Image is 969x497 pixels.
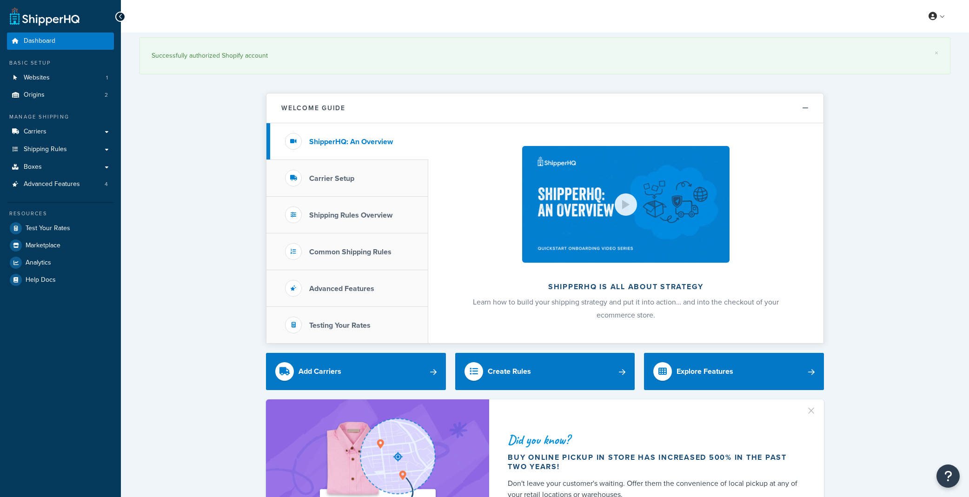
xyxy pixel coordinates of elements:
div: Add Carriers [299,365,341,378]
span: 4 [105,180,108,188]
h3: Shipping Rules Overview [309,211,392,219]
button: Open Resource Center [936,464,960,488]
h3: Advanced Features [309,285,374,293]
span: Advanced Features [24,180,80,188]
span: Learn how to build your shipping strategy and put it into action… and into the checkout of your e... [473,297,779,320]
span: 2 [105,91,108,99]
span: Boxes [24,163,42,171]
a: Shipping Rules [7,141,114,158]
a: Boxes [7,159,114,176]
a: Dashboard [7,33,114,50]
span: Dashboard [24,37,55,45]
span: 1 [106,74,108,82]
a: Advanced Features4 [7,176,114,193]
a: Websites1 [7,69,114,86]
h3: Common Shipping Rules [309,248,392,256]
a: × [935,49,938,57]
span: Shipping Rules [24,146,67,153]
span: Origins [24,91,45,99]
h3: ShipperHQ: An Overview [309,138,393,146]
div: Basic Setup [7,59,114,67]
li: Websites [7,69,114,86]
span: Marketplace [26,242,60,250]
div: Explore Features [677,365,733,378]
a: Create Rules [455,353,635,390]
h3: Testing Your Rates [309,321,371,330]
span: Test Your Rates [26,225,70,232]
span: Websites [24,74,50,82]
div: Did you know? [508,433,802,446]
li: Advanced Features [7,176,114,193]
a: Marketplace [7,237,114,254]
img: ShipperHQ is all about strategy [522,146,730,263]
div: Create Rules [488,365,531,378]
div: Buy online pickup in store has increased 500% in the past two years! [508,453,802,471]
a: Help Docs [7,272,114,288]
button: Welcome Guide [266,93,823,123]
h2: ShipperHQ is all about strategy [453,283,799,291]
a: Analytics [7,254,114,271]
span: Help Docs [26,276,56,284]
a: Origins2 [7,86,114,104]
div: Resources [7,210,114,218]
a: Add Carriers [266,353,446,390]
div: Manage Shipping [7,113,114,121]
div: Successfully authorized Shopify account [152,49,938,62]
li: Origins [7,86,114,104]
h3: Carrier Setup [309,174,354,183]
a: Test Your Rates [7,220,114,237]
span: Carriers [24,128,46,136]
a: Carriers [7,123,114,140]
a: Explore Features [644,353,824,390]
span: Analytics [26,259,51,267]
h2: Welcome Guide [281,105,345,112]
